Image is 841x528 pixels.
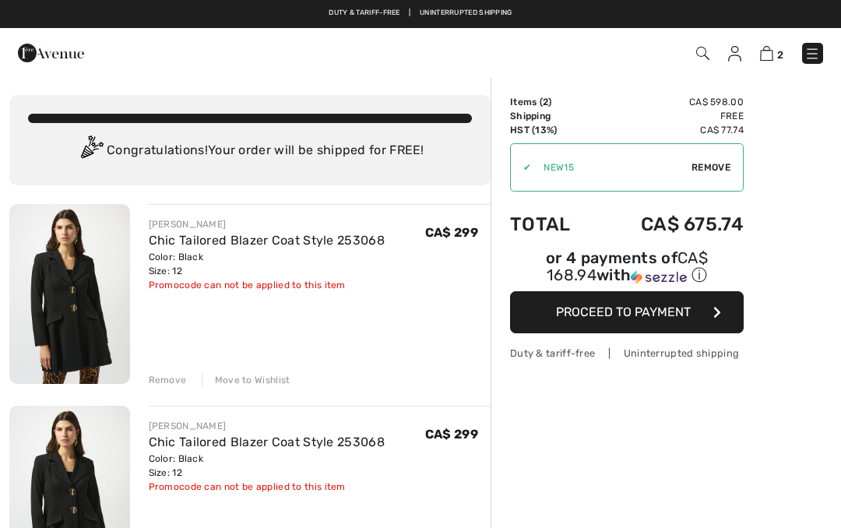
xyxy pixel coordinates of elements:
[631,270,687,284] img: Sezzle
[547,248,708,284] span: CA$ 168.94
[18,44,84,59] a: 1ère Avenue
[696,47,709,60] img: Search
[804,46,820,62] img: Menu
[728,46,741,62] img: My Info
[596,123,744,137] td: CA$ 77.74
[531,144,691,191] input: Promo code
[510,251,744,291] div: or 4 payments ofCA$ 168.94withSezzle Click to learn more about Sezzle
[510,291,744,333] button: Proceed to Payment
[596,198,744,251] td: CA$ 675.74
[556,304,691,319] span: Proceed to Payment
[202,373,290,387] div: Move to Wishlist
[511,160,531,174] div: ✔
[149,250,385,278] div: Color: Black Size: 12
[760,44,783,62] a: 2
[596,109,744,123] td: Free
[510,109,596,123] td: Shipping
[425,225,478,240] span: CA$ 299
[149,480,385,494] div: Promocode can not be applied to this item
[18,37,84,69] img: 1ère Avenue
[149,278,385,292] div: Promocode can not be applied to this item
[149,452,385,480] div: Color: Black Size: 12
[149,217,385,231] div: [PERSON_NAME]
[596,95,744,109] td: CA$ 598.00
[691,160,730,174] span: Remove
[425,427,478,442] span: CA$ 299
[76,136,107,167] img: Congratulation2.svg
[510,123,596,137] td: HST (13%)
[777,49,783,61] span: 2
[149,233,385,248] a: Chic Tailored Blazer Coat Style 253068
[510,198,596,251] td: Total
[543,97,548,107] span: 2
[510,346,744,361] div: Duty & tariff-free | Uninterrupted shipping
[149,419,385,433] div: [PERSON_NAME]
[760,46,773,61] img: Shopping Bag
[149,373,187,387] div: Remove
[28,136,472,167] div: Congratulations! Your order will be shipped for FREE!
[9,204,130,384] img: Chic Tailored Blazer Coat Style 253068
[510,95,596,109] td: Items ( )
[149,435,385,449] a: Chic Tailored Blazer Coat Style 253068
[510,251,744,286] div: or 4 payments of with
